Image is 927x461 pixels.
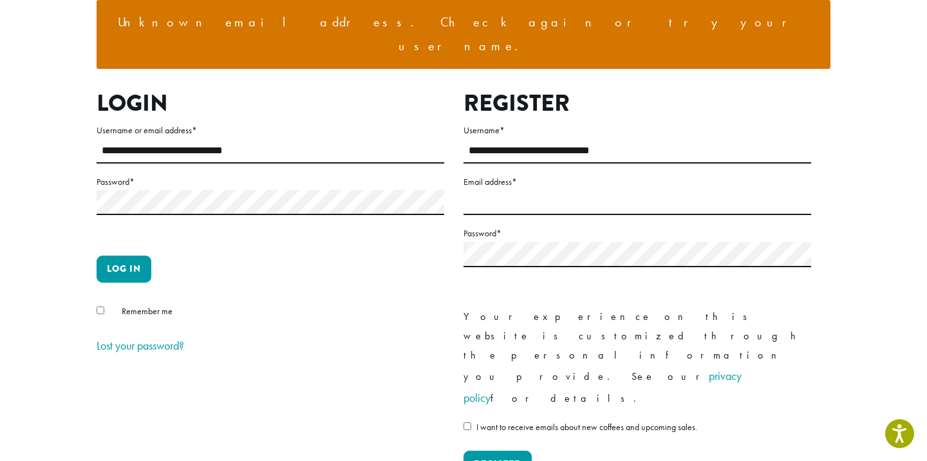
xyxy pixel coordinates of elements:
[464,225,811,241] label: Password
[464,174,811,190] label: Email address
[476,421,697,433] span: I want to receive emails about new coffees and upcoming sales.
[122,305,173,317] span: Remember me
[464,368,742,405] a: privacy policy
[464,122,811,138] label: Username
[97,174,444,190] label: Password
[107,10,820,59] li: Unknown email address. Check again or try your username.
[464,422,471,430] input: I want to receive emails about new coffees and upcoming sales.
[97,338,184,353] a: Lost your password?
[464,89,811,117] h2: Register
[97,256,151,283] button: Log in
[97,89,444,117] h2: Login
[464,307,811,409] p: Your experience on this website is customized through the personal information you provide. See o...
[97,122,444,138] label: Username or email address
